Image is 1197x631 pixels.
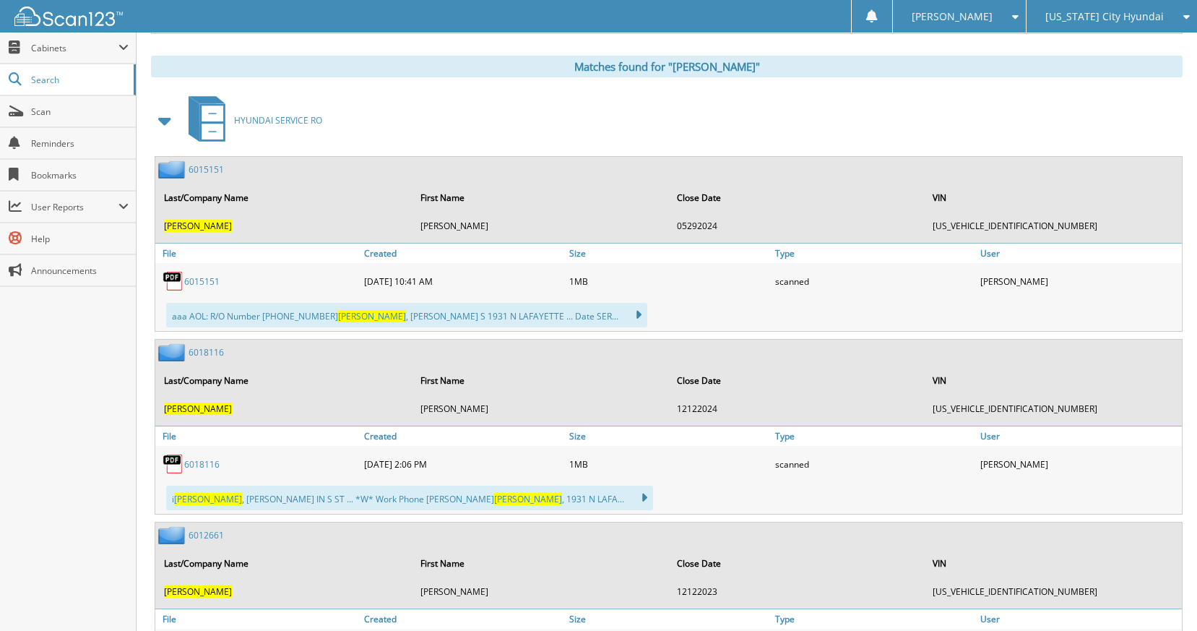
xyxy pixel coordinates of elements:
th: Last/Company Name [157,549,412,578]
a: HYUNDAI SERVICE RO [180,92,322,149]
td: 12122023 [670,580,925,604]
th: VIN [925,183,1180,213]
span: [PERSON_NAME] [164,220,232,232]
td: [US_VEHICLE_IDENTIFICATION_NUMBER] [925,214,1180,238]
span: Bookmarks [31,169,129,181]
a: Type [772,609,977,629]
td: [PERSON_NAME] [413,397,668,421]
a: 6018116 [189,346,224,359]
div: [PERSON_NAME] [977,450,1182,478]
img: folder2.png [158,526,189,544]
a: Size [566,244,771,263]
td: [US_VEHICLE_IDENTIFICATION_NUMBER] [925,397,1180,421]
span: Cabinets [31,42,118,54]
a: 6015151 [189,163,224,176]
a: 6012661 [189,529,224,541]
div: Matches found for "[PERSON_NAME]" [151,56,1183,77]
a: File [155,426,360,446]
span: User Reports [31,201,118,213]
th: First Name [413,549,668,578]
a: File [155,244,360,263]
span: Help [31,233,129,245]
th: VIN [925,549,1180,578]
div: [DATE] 2:06 PM [360,450,566,478]
td: 05292024 [670,214,925,238]
th: VIN [925,366,1180,395]
div: scanned [772,267,977,296]
th: Last/Company Name [157,366,412,395]
td: [PERSON_NAME] [413,580,668,604]
span: [PERSON_NAME] [912,12,993,21]
div: i , [PERSON_NAME] IN S ST ... *W* Work Phone [PERSON_NAME] , 1931 N LAFA... [166,486,653,510]
a: 6018116 [184,458,220,471]
img: folder2.png [158,343,189,361]
th: First Name [413,183,668,213]
a: Type [772,244,977,263]
a: Created [360,244,566,263]
a: Type [772,426,977,446]
div: 1MB [566,450,771,478]
td: [US_VEHICLE_IDENTIFICATION_NUMBER] [925,580,1180,604]
a: Size [566,426,771,446]
span: [PERSON_NAME] [174,493,242,505]
td: [PERSON_NAME] [413,214,668,238]
td: 12122024 [670,397,925,421]
a: Created [360,426,566,446]
a: 6015151 [184,275,220,288]
div: [PERSON_NAME] [977,267,1182,296]
span: [PERSON_NAME] [338,310,406,322]
img: scan123-logo-white.svg [14,7,123,26]
span: [US_STATE] City Hyundai [1045,12,1164,21]
img: folder2.png [158,160,189,179]
div: aaa AOL: R/O Number [PHONE_NUMBER] , [PERSON_NAME] S 1931 N LAFAYETTE ... Date SER... [166,303,647,327]
th: First Name [413,366,668,395]
div: [DATE] 10:41 AM [360,267,566,296]
th: Close Date [670,183,925,213]
span: [PERSON_NAME] [164,403,232,415]
div: 1MB [566,267,771,296]
a: User [977,244,1182,263]
a: Created [360,609,566,629]
a: User [977,426,1182,446]
div: scanned [772,450,977,478]
a: User [977,609,1182,629]
span: Search [31,74,126,86]
span: Reminders [31,137,129,150]
span: HYUNDAI SERVICE RO [234,114,322,126]
th: Last/Company Name [157,183,412,213]
a: File [155,609,360,629]
img: PDF.png [163,453,184,475]
span: Announcements [31,265,129,277]
a: Size [566,609,771,629]
span: Scan [31,106,129,118]
img: PDF.png [163,270,184,292]
th: Close Date [670,549,925,578]
span: [PERSON_NAME] [494,493,562,505]
iframe: Chat Widget [1125,562,1197,631]
th: Close Date [670,366,925,395]
span: [PERSON_NAME] [164,585,232,598]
